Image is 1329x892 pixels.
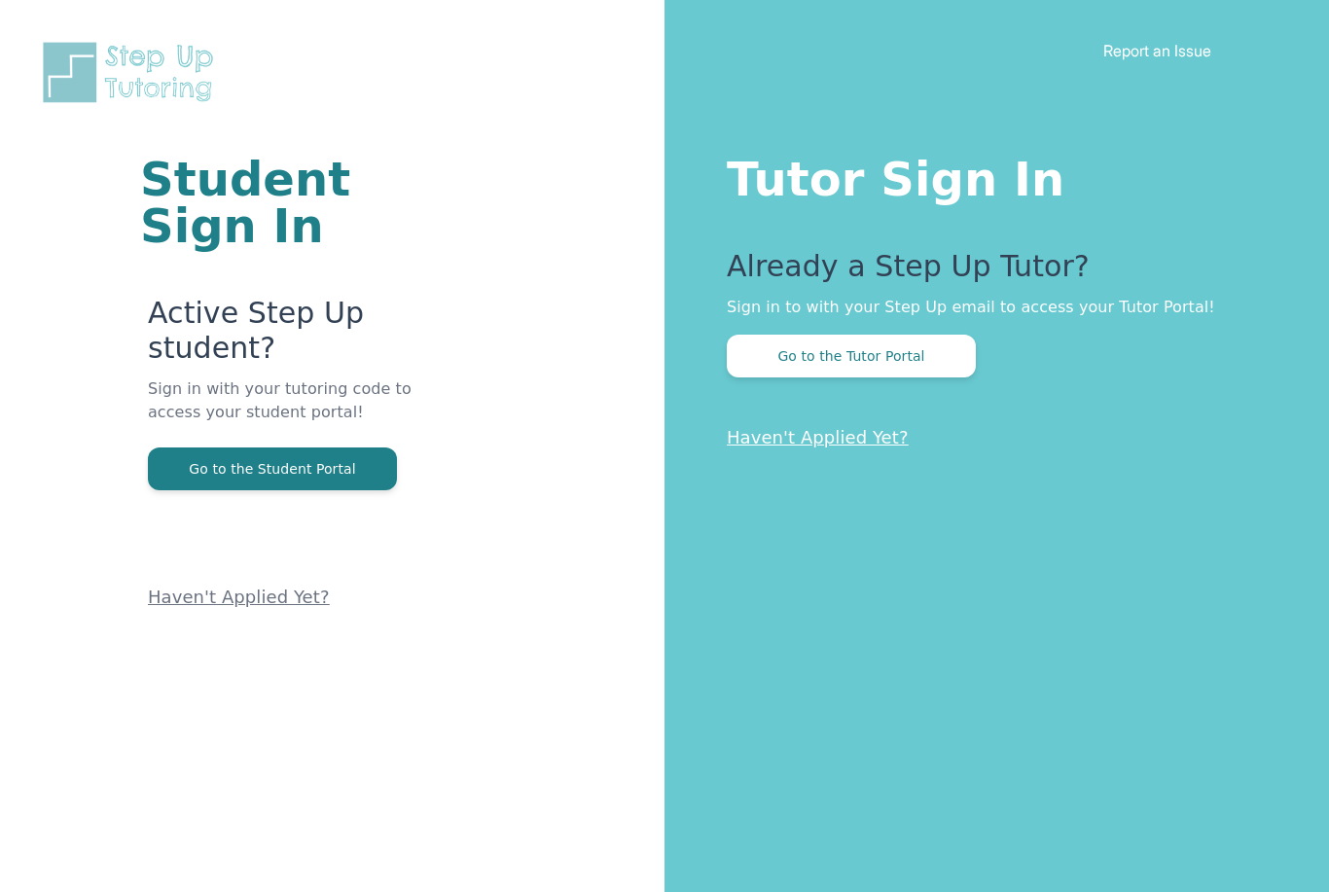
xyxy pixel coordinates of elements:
[727,148,1251,202] h1: Tutor Sign In
[148,447,397,490] button: Go to the Student Portal
[727,427,909,447] a: Haven't Applied Yet?
[148,377,431,447] p: Sign in with your tutoring code to access your student portal!
[148,459,397,478] a: Go to the Student Portal
[140,156,431,249] h1: Student Sign In
[727,296,1251,319] p: Sign in to with your Step Up email to access your Tutor Portal!
[148,296,431,377] p: Active Step Up student?
[727,346,976,365] a: Go to the Tutor Portal
[727,249,1251,296] p: Already a Step Up Tutor?
[727,335,976,377] button: Go to the Tutor Portal
[39,39,226,106] img: Step Up Tutoring horizontal logo
[1103,41,1211,60] a: Report an Issue
[148,587,330,607] a: Haven't Applied Yet?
